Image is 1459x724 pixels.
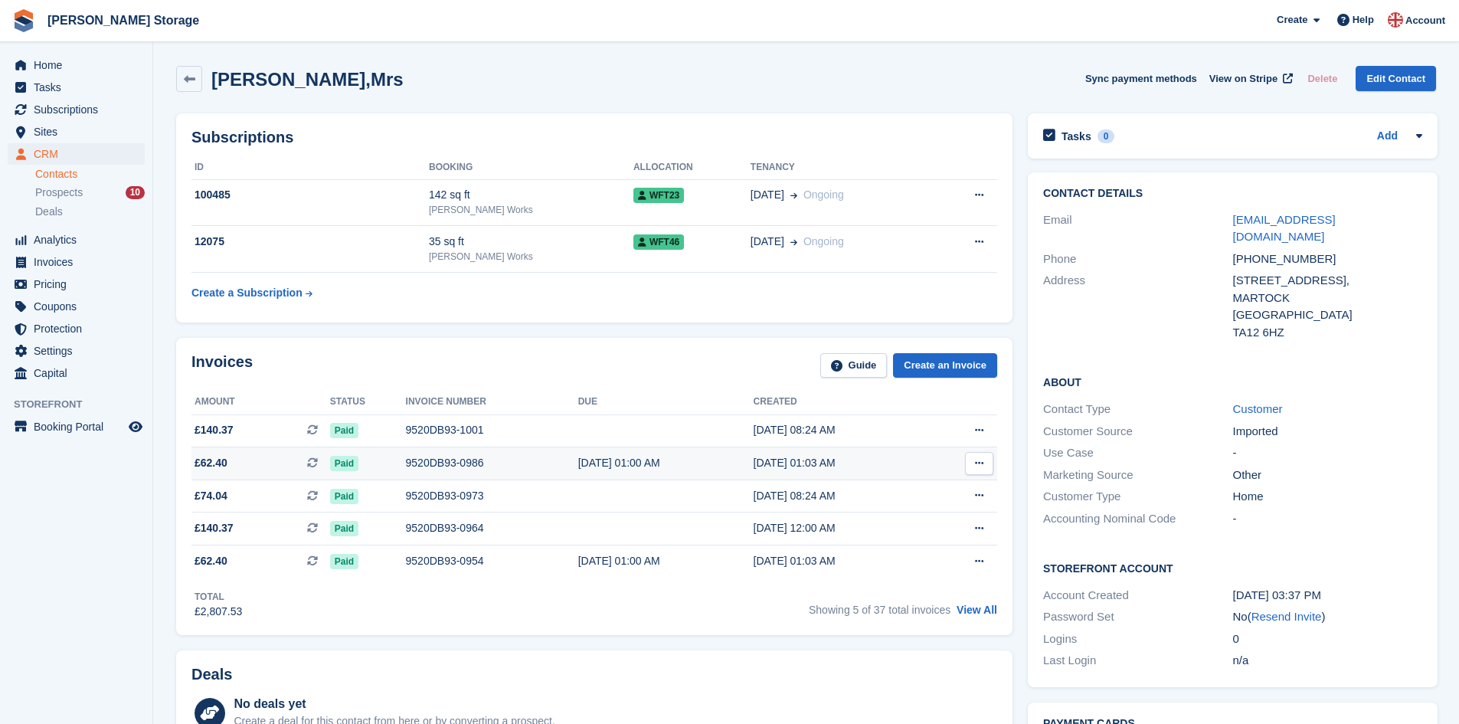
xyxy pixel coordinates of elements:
[34,251,126,273] span: Invoices
[191,285,303,301] div: Create a Subscription
[330,489,358,504] span: Paid
[633,234,684,250] span: WFT46
[1233,213,1336,244] a: [EMAIL_ADDRESS][DOMAIN_NAME]
[34,143,126,165] span: CRM
[234,695,554,713] div: No deals yet
[751,156,934,180] th: Tenancy
[126,418,145,436] a: Preview store
[8,99,145,120] a: menu
[406,488,578,504] div: 9520DB93-0973
[633,156,751,180] th: Allocation
[1233,402,1283,415] a: Customer
[1353,12,1374,28] span: Help
[34,274,126,295] span: Pricing
[191,234,429,250] div: 12075
[1043,423,1232,441] div: Customer Source
[1301,66,1343,91] button: Delete
[35,204,145,220] a: Deals
[1043,401,1232,418] div: Contact Type
[8,229,145,251] a: menu
[1043,467,1232,484] div: Marketing Source
[803,188,844,201] span: Ongoing
[820,353,888,378] a: Guide
[8,54,145,76] a: menu
[34,54,126,76] span: Home
[34,416,126,437] span: Booking Portal
[1377,128,1398,146] a: Add
[35,205,63,219] span: Deals
[1043,510,1232,528] div: Accounting Nominal Code
[1233,608,1422,626] div: No
[1233,290,1422,307] div: MARTOCK
[34,99,126,120] span: Subscriptions
[406,520,578,536] div: 9520DB93-0964
[1085,66,1197,91] button: Sync payment methods
[893,353,997,378] a: Create an Invoice
[191,390,330,414] th: Amount
[1233,272,1422,290] div: [STREET_ADDRESS],
[1388,12,1403,28] img: John Baker
[754,553,929,569] div: [DATE] 01:03 AM
[1233,652,1422,670] div: n/a
[1043,188,1422,200] h2: Contact Details
[195,604,242,620] div: £2,807.53
[330,390,406,414] th: Status
[195,553,227,569] span: £62.40
[1203,66,1296,91] a: View on Stripe
[1043,488,1232,506] div: Customer Type
[330,423,358,438] span: Paid
[191,129,997,146] h2: Subscriptions
[429,234,633,250] div: 35 sq ft
[330,456,358,471] span: Paid
[1248,610,1326,623] span: ( )
[406,455,578,471] div: 9520DB93-0986
[1209,71,1277,87] span: View on Stripe
[1043,211,1232,246] div: Email
[191,156,429,180] th: ID
[1043,251,1232,268] div: Phone
[34,362,126,384] span: Capital
[429,156,633,180] th: Booking
[1233,631,1422,648] div: 0
[1233,488,1422,506] div: Home
[195,488,227,504] span: £74.04
[751,234,784,250] span: [DATE]
[1233,510,1422,528] div: -
[754,390,929,414] th: Created
[1405,13,1445,28] span: Account
[429,250,633,264] div: [PERSON_NAME] Works
[8,416,145,437] a: menu
[126,186,145,199] div: 10
[754,422,929,438] div: [DATE] 08:24 AM
[1043,272,1232,341] div: Address
[330,521,358,536] span: Paid
[1043,631,1232,648] div: Logins
[1043,374,1422,389] h2: About
[8,143,145,165] a: menu
[1233,423,1422,441] div: Imported
[1356,66,1436,91] a: Edit Contact
[195,422,234,438] span: £140.37
[34,340,126,362] span: Settings
[1098,129,1115,143] div: 0
[1043,608,1232,626] div: Password Set
[12,9,35,32] img: stora-icon-8386f47178a22dfd0bd8f6a31ec36ba5ce8667c1dd55bd0f319d3a0aa187defe.svg
[191,666,232,683] h2: Deals
[8,251,145,273] a: menu
[34,296,126,317] span: Coupons
[578,553,754,569] div: [DATE] 01:00 AM
[34,318,126,339] span: Protection
[1251,610,1322,623] a: Resend Invite
[8,318,145,339] a: menu
[1233,251,1422,268] div: [PHONE_NUMBER]
[1277,12,1307,28] span: Create
[754,520,929,536] div: [DATE] 12:00 AM
[1043,560,1422,575] h2: Storefront Account
[803,235,844,247] span: Ongoing
[330,554,358,569] span: Paid
[1233,587,1422,604] div: [DATE] 03:37 PM
[1062,129,1091,143] h2: Tasks
[34,77,126,98] span: Tasks
[8,274,145,295] a: menu
[35,167,145,182] a: Contacts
